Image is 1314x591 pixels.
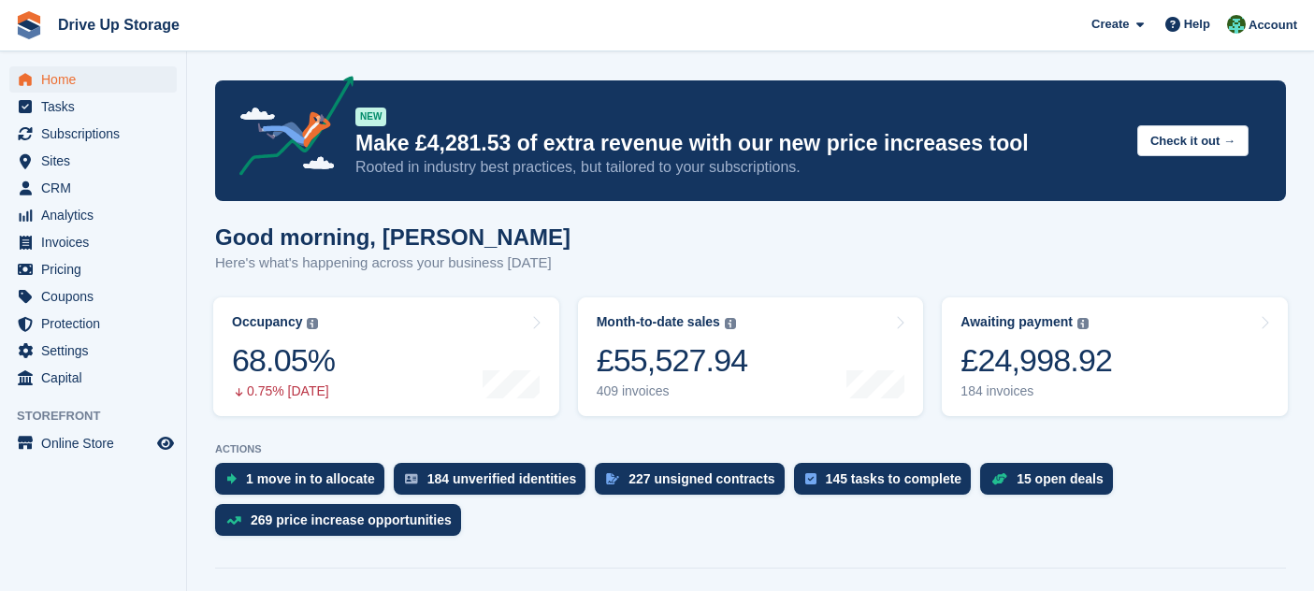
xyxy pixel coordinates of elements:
span: Account [1249,16,1297,35]
div: £24,998.92 [960,341,1112,380]
a: 145 tasks to complete [794,463,981,504]
span: Help [1184,15,1210,34]
p: ACTIONS [215,443,1286,455]
span: CRM [41,175,153,201]
a: menu [9,229,177,255]
span: Settings [41,338,153,364]
div: 1 move in to allocate [246,471,375,486]
span: Invoices [41,229,153,255]
div: Month-to-date sales [597,314,720,330]
img: task-75834270c22a3079a89374b754ae025e5fb1db73e45f91037f5363f120a921f8.svg [805,473,816,484]
span: Analytics [41,202,153,228]
div: 409 invoices [597,383,748,399]
a: 1 move in to allocate [215,463,394,504]
div: Awaiting payment [960,314,1073,330]
a: menu [9,310,177,337]
a: menu [9,148,177,174]
span: Create [1091,15,1129,34]
a: menu [9,256,177,282]
div: 15 open deals [1017,471,1104,486]
span: Storefront [17,407,186,425]
a: Preview store [154,432,177,454]
img: verify_identity-adf6edd0f0f0b5bbfe63781bf79b02c33cf7c696d77639b501bdc392416b5a36.svg [405,473,418,484]
a: menu [9,66,177,93]
span: Online Store [41,430,153,456]
button: Check it out → [1137,125,1249,156]
a: Awaiting payment £24,998.92 184 invoices [942,297,1288,416]
a: 269 price increase opportunities [215,504,470,545]
span: Pricing [41,256,153,282]
p: Make £4,281.53 of extra revenue with our new price increases tool [355,130,1122,157]
a: menu [9,202,177,228]
div: Occupancy [232,314,302,330]
a: 227 unsigned contracts [595,463,793,504]
h1: Good morning, [PERSON_NAME] [215,224,570,250]
div: NEW [355,108,386,126]
a: menu [9,94,177,120]
img: icon-info-grey-7440780725fd019a000dd9b08b2336e03edf1995a4989e88bcd33f0948082b44.svg [1077,318,1089,329]
img: stora-icon-8386f47178a22dfd0bd8f6a31ec36ba5ce8667c1dd55bd0f319d3a0aa187defe.svg [15,11,43,39]
span: Coupons [41,283,153,310]
img: icon-info-grey-7440780725fd019a000dd9b08b2336e03edf1995a4989e88bcd33f0948082b44.svg [725,318,736,329]
a: menu [9,338,177,364]
span: Home [41,66,153,93]
img: icon-info-grey-7440780725fd019a000dd9b08b2336e03edf1995a4989e88bcd33f0948082b44.svg [307,318,318,329]
img: price-adjustments-announcement-icon-8257ccfd72463d97f412b2fc003d46551f7dbcb40ab6d574587a9cd5c0d94... [224,76,354,182]
a: Drive Up Storage [51,9,187,40]
a: menu [9,430,177,456]
a: menu [9,175,177,201]
div: 184 invoices [960,383,1112,399]
a: 15 open deals [980,463,1122,504]
div: 269 price increase opportunities [251,512,452,527]
a: menu [9,121,177,147]
div: 68.05% [232,341,335,380]
p: Here's what's happening across your business [DATE] [215,252,570,274]
a: 184 unverified identities [394,463,596,504]
a: Month-to-date sales £55,527.94 409 invoices [578,297,924,416]
span: Sites [41,148,153,174]
img: move_ins_to_allocate_icon-fdf77a2bb77ea45bf5b3d319d69a93e2d87916cf1d5bf7949dd705db3b84f3ca.svg [226,473,237,484]
div: 0.75% [DATE] [232,383,335,399]
div: 145 tasks to complete [826,471,962,486]
span: Capital [41,365,153,391]
img: price_increase_opportunities-93ffe204e8149a01c8c9dc8f82e8f89637d9d84a8eef4429ea346261dce0b2c0.svg [226,516,241,525]
div: 184 unverified identities [427,471,577,486]
a: Occupancy 68.05% 0.75% [DATE] [213,297,559,416]
a: menu [9,283,177,310]
div: £55,527.94 [597,341,748,380]
div: 227 unsigned contracts [628,471,774,486]
img: Camille [1227,15,1246,34]
span: Protection [41,310,153,337]
span: Tasks [41,94,153,120]
img: contract_signature_icon-13c848040528278c33f63329250d36e43548de30e8caae1d1a13099fd9432cc5.svg [606,473,619,484]
a: menu [9,365,177,391]
img: deal-1b604bf984904fb50ccaf53a9ad4b4a5d6e5aea283cecdc64d6e3604feb123c2.svg [991,472,1007,485]
p: Rooted in industry best practices, but tailored to your subscriptions. [355,157,1122,178]
span: Subscriptions [41,121,153,147]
